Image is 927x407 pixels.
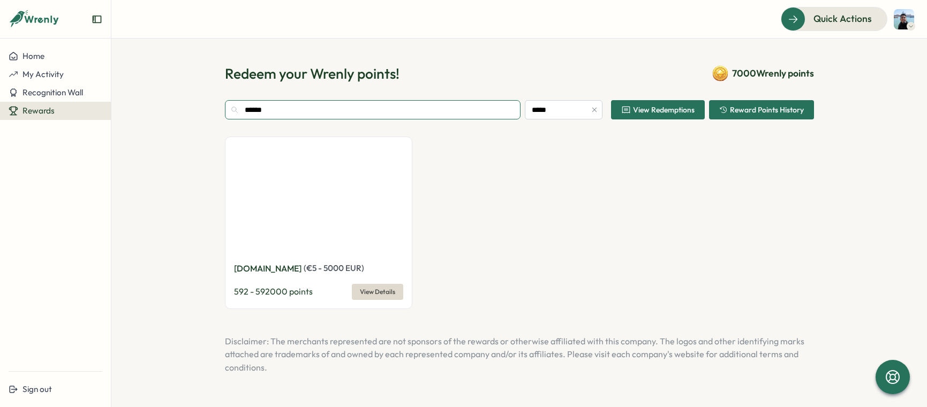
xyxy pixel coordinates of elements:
[304,262,364,273] span: ( € 5 - 5000 EUR )
[22,105,55,116] span: Rewards
[234,146,404,252] img: Amazon.es
[633,106,695,114] span: View Redemptions
[813,12,872,26] span: Quick Actions
[611,100,705,119] button: View Redemptions
[22,69,64,79] span: My Activity
[352,283,403,299] button: View Details
[709,100,814,119] button: Reward Points History
[732,66,814,80] span: 7000 Wrenly points
[92,14,102,25] button: Expand sidebar
[225,334,814,373] p: Disclaimer: The merchants represented are not sponsors of the rewards or otherwise affiliated wit...
[225,64,400,83] h1: Redeem your Wrenly points!
[22,87,83,97] span: Recognition Wall
[781,7,887,31] button: Quick Actions
[234,261,302,275] p: [DOMAIN_NAME]
[234,285,313,296] span: 592 - 592000 points
[22,384,52,394] span: Sign out
[894,9,914,29] img: Spaik Pizarro
[22,51,44,61] span: Home
[360,283,395,298] span: View Details
[730,106,804,114] span: Reward Points History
